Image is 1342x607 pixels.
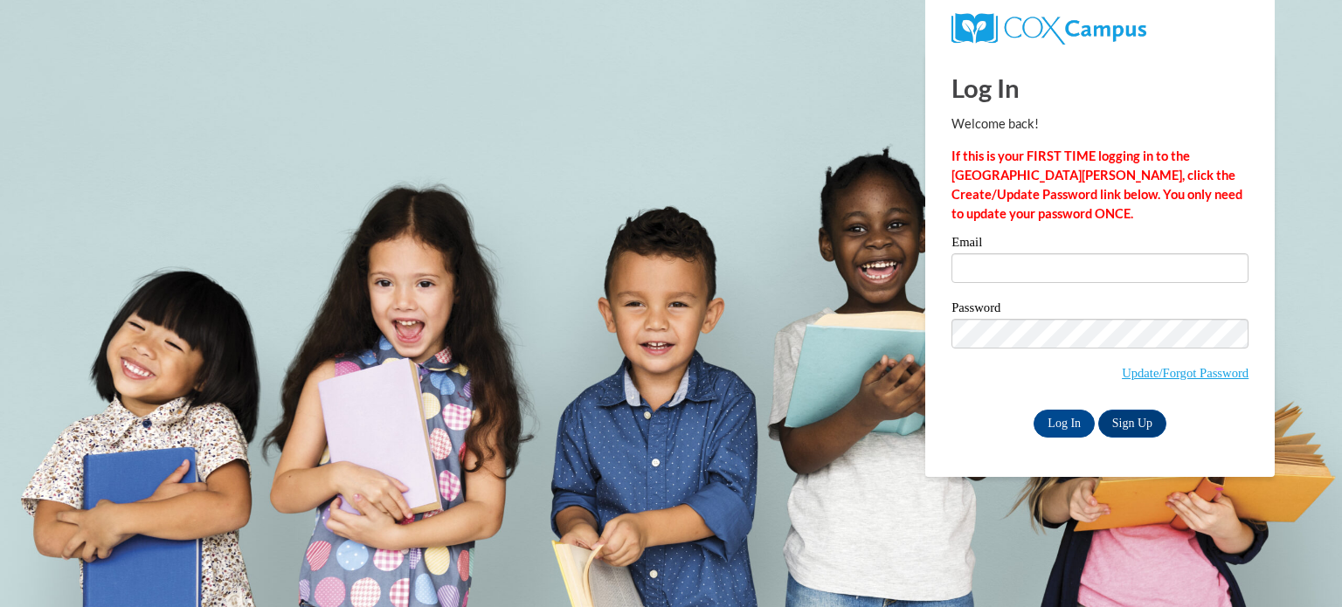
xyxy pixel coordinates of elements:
[1034,410,1095,438] input: Log In
[951,20,1146,35] a: COX Campus
[951,236,1249,253] label: Email
[951,70,1249,106] h1: Log In
[1098,410,1166,438] a: Sign Up
[951,301,1249,319] label: Password
[951,114,1249,134] p: Welcome back!
[951,13,1146,45] img: COX Campus
[1122,366,1249,380] a: Update/Forgot Password
[951,148,1242,221] strong: If this is your FIRST TIME logging in to the [GEOGRAPHIC_DATA][PERSON_NAME], click the Create/Upd...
